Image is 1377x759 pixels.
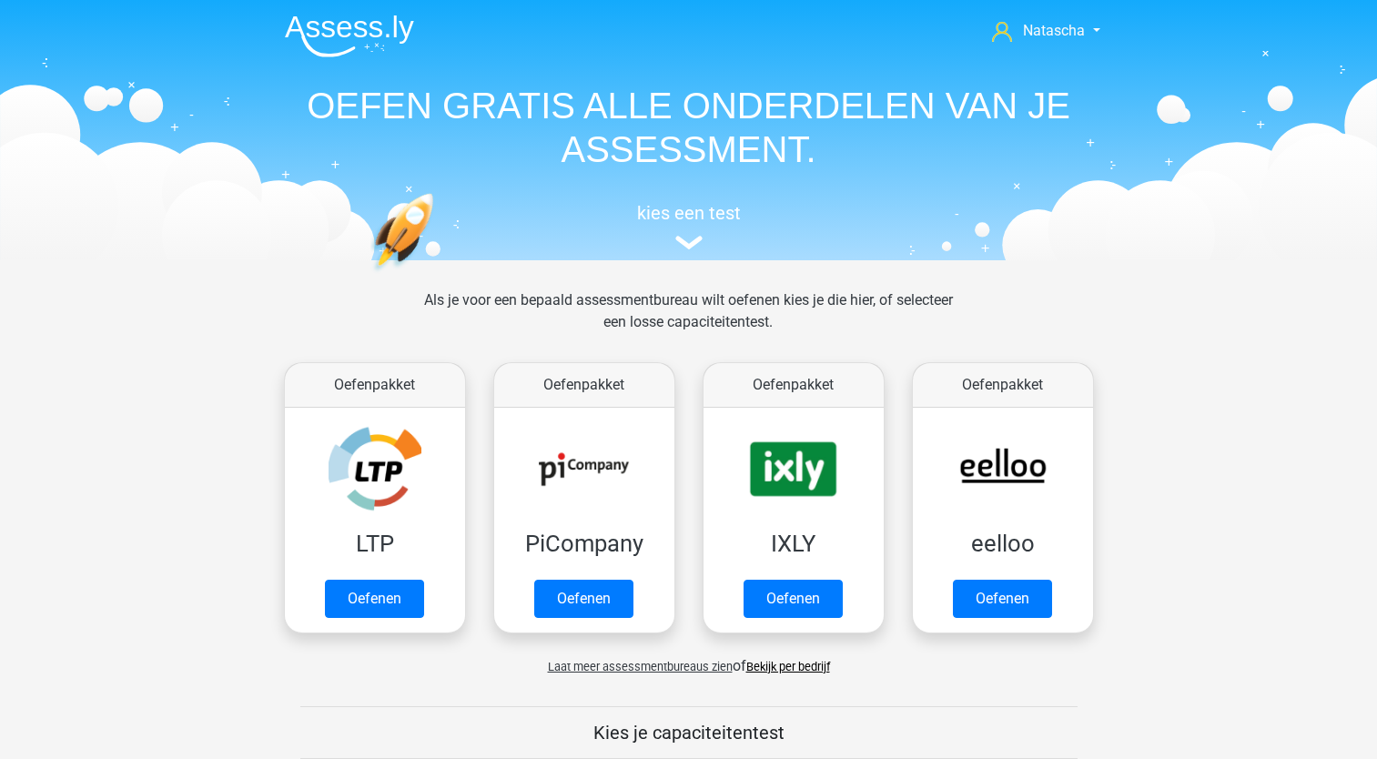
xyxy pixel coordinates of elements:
[953,580,1052,618] a: Oefenen
[744,580,843,618] a: Oefenen
[285,15,414,57] img: Assessly
[548,660,733,673] span: Laat meer assessmentbureaus zien
[270,202,1108,250] a: kies een test
[270,84,1108,171] h1: OEFEN GRATIS ALLE ONDERDELEN VAN JE ASSESSMENT.
[746,660,830,673] a: Bekijk per bedrijf
[534,580,633,618] a: Oefenen
[985,20,1107,42] a: Natascha
[675,236,703,249] img: assessment
[410,289,967,355] div: Als je voor een bepaald assessmentbureau wilt oefenen kies je die hier, of selecteer een losse ca...
[1023,22,1085,39] span: Natascha
[270,641,1108,677] div: of
[325,580,424,618] a: Oefenen
[300,722,1078,744] h5: Kies je capaciteitentest
[370,193,504,358] img: oefenen
[270,202,1108,224] h5: kies een test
